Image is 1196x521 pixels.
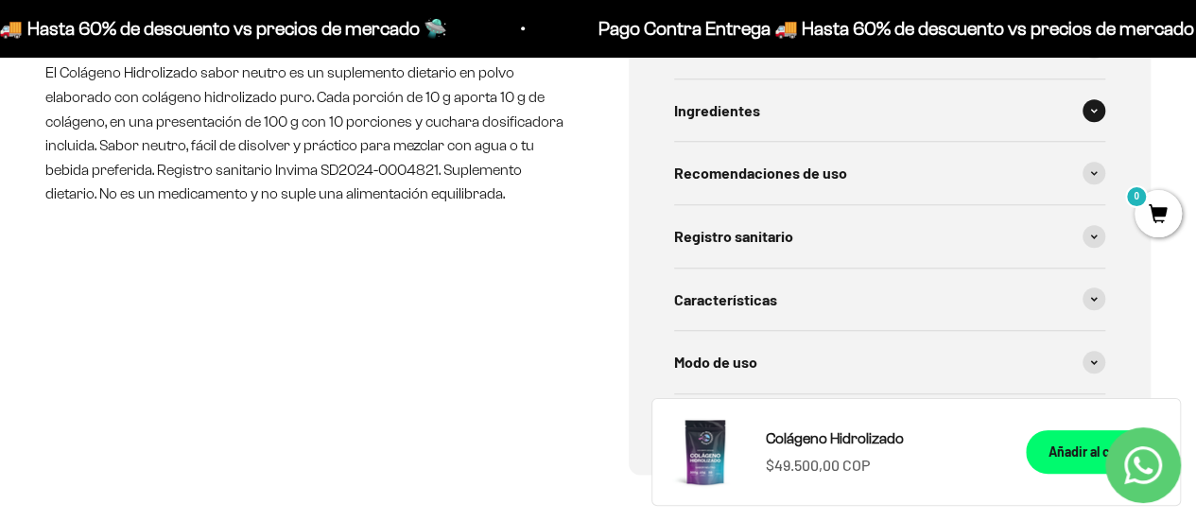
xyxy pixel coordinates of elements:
span: Características [674,287,777,312]
summary: Ingredientes [674,79,1106,142]
sale-price: $49.500,00 COP [766,453,870,478]
summary: Registro sanitario [674,205,1106,268]
span: Recomendaciones de uso [674,161,847,185]
summary: Características [674,269,1106,331]
span: Registro sanitario [674,224,793,249]
p: El Colágeno Hidrolizado sabor neutro es un suplemento dietario en polvo elaborado con colágeno hi... [45,61,568,206]
button: Añadir al carrito [1026,430,1165,474]
span: Ingredientes [674,98,760,123]
img: Colágeno Hidrolizado [667,414,743,490]
a: Colágeno Hidrolizado [766,426,1003,451]
div: Añadir al carrito [1049,442,1142,462]
summary: Modo de uso [674,331,1106,393]
mark: 0 [1125,185,1148,208]
summary: Recomendaciones de uso [674,142,1106,204]
summary: Calidad del producto [674,394,1106,457]
span: Modo de uso [674,350,757,374]
a: 0 [1135,205,1182,226]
